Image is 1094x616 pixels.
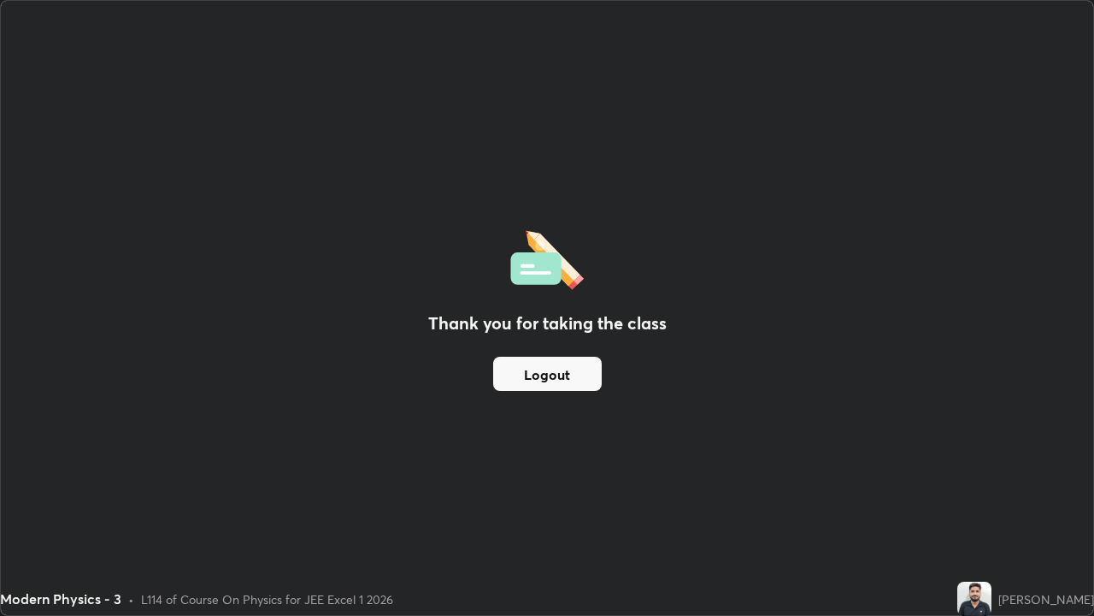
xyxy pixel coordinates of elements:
div: [PERSON_NAME] [998,590,1094,608]
div: • [128,590,134,608]
button: Logout [493,357,602,391]
h2: Thank you for taking the class [428,311,667,336]
img: d3357a0e3dcb4a65ad3c71fec026961c.jpg [957,582,991,616]
div: L114 of Course On Physics for JEE Excel 1 2026 [141,590,393,608]
img: offlineFeedback.1438e8b3.svg [510,225,584,290]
